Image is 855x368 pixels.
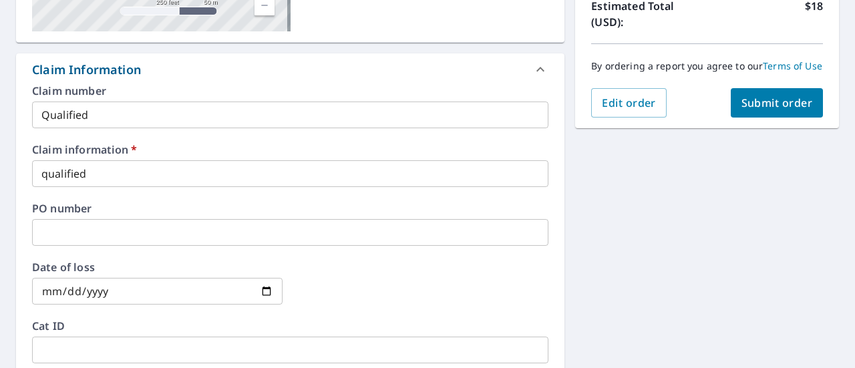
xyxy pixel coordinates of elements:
label: PO number [32,203,548,214]
button: Edit order [591,88,667,118]
p: By ordering a report you agree to our [591,60,823,72]
div: Claim Information [16,53,564,85]
label: Claim number [32,85,548,96]
span: Submit order [741,96,813,110]
div: Claim Information [32,61,141,79]
label: Cat ID [32,321,548,331]
button: Submit order [731,88,824,118]
span: Edit order [602,96,656,110]
label: Claim information [32,144,548,155]
a: Terms of Use [763,59,822,72]
label: Date of loss [32,262,283,272]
